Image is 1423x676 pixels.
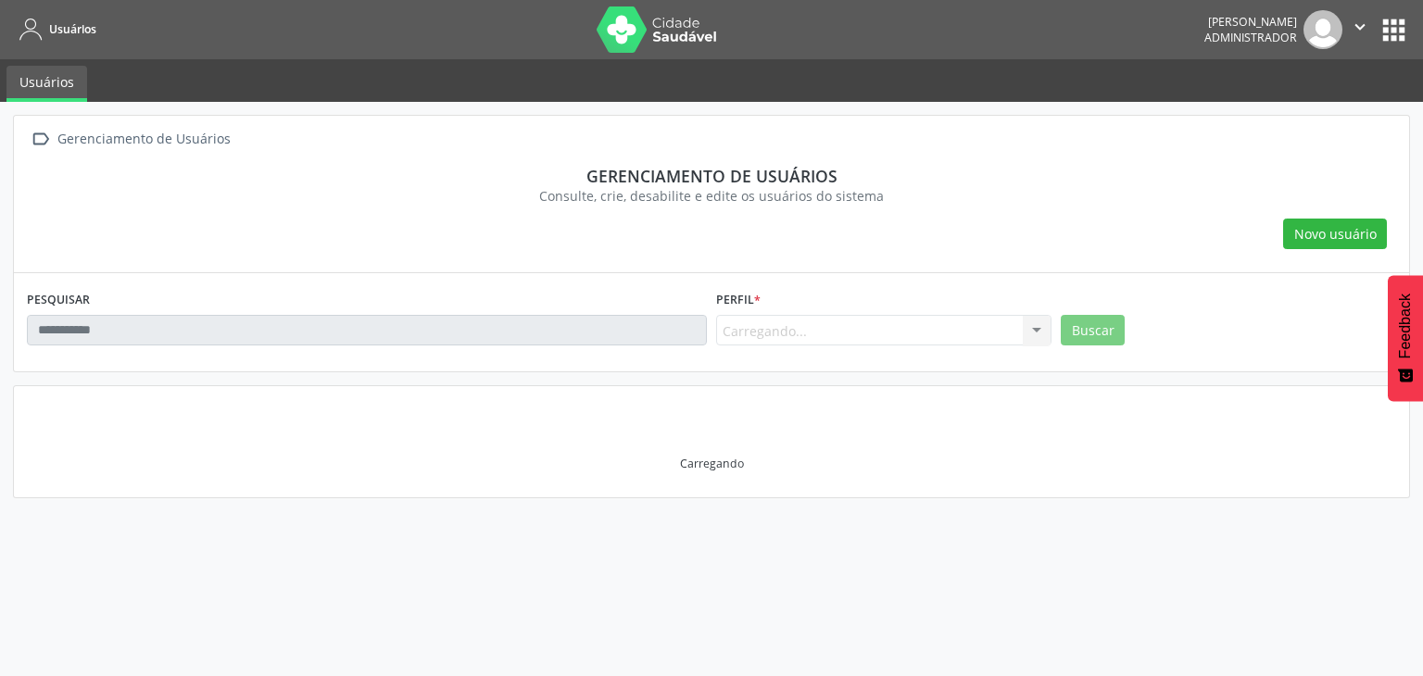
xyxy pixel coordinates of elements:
[1388,275,1423,401] button: Feedback - Mostrar pesquisa
[1061,315,1125,346] button: Buscar
[1204,30,1297,45] span: Administrador
[1397,294,1414,358] span: Feedback
[40,166,1383,186] div: Gerenciamento de usuários
[1294,224,1377,244] span: Novo usuário
[6,66,87,102] a: Usuários
[1303,10,1342,49] img: img
[1204,14,1297,30] div: [PERSON_NAME]
[1283,219,1387,250] button: Novo usuário
[27,126,54,153] i: 
[1350,17,1370,37] i: 
[1342,10,1378,49] button: 
[54,126,233,153] div: Gerenciamento de Usuários
[27,286,90,315] label: PESQUISAR
[40,186,1383,206] div: Consulte, crie, desabilite e edite os usuários do sistema
[1378,14,1410,46] button: apps
[13,14,96,44] a: Usuários
[716,286,761,315] label: Perfil
[27,126,233,153] a:  Gerenciamento de Usuários
[49,21,96,37] span: Usuários
[680,456,744,471] div: Carregando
